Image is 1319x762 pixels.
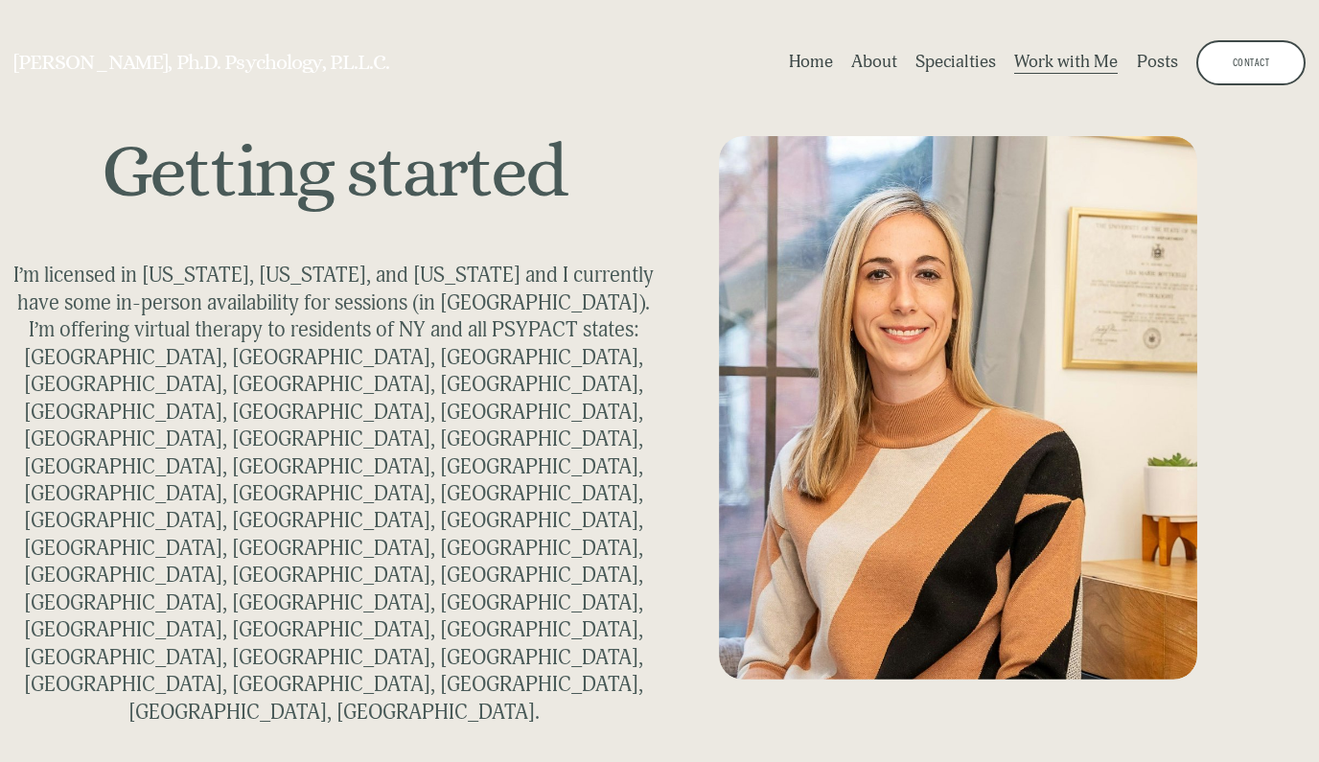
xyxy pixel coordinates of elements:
span: Getting started [102,127,566,213]
a: Work with Me [1014,49,1118,76]
a: [PERSON_NAME], Ph.D. Psychology, P.L.L.C. [13,50,389,74]
a: folder dropdown [915,49,996,76]
span: I’m licensed in [US_STATE], [US_STATE], and [US_STATE] and I currently have some in-person availa... [13,263,659,726]
span: Specialties [915,51,996,74]
a: About [851,49,897,76]
a: Posts [1137,49,1178,76]
a: CONTACT [1196,40,1306,85]
a: Home [789,49,833,76]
